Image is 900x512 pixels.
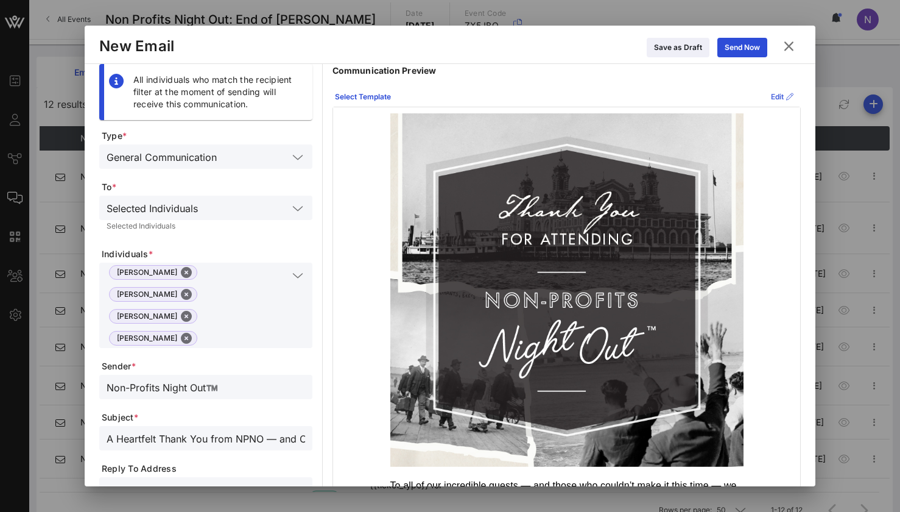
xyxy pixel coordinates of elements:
[764,87,801,107] button: Edit
[99,196,312,220] div: Selected Individuals
[107,152,217,163] div: General Communication
[102,248,312,260] span: Individuals
[181,289,192,300] button: Close
[102,411,312,424] span: Subject
[107,222,305,230] div: Selected Individuals
[328,87,398,107] button: Select Template
[102,463,312,475] span: Reply To Address
[117,288,189,301] span: [PERSON_NAME]
[332,64,801,77] p: Communication Preview
[335,91,391,103] div: Select Template
[654,41,702,54] div: Save as Draft
[181,311,192,322] button: Close
[717,38,767,57] button: Send Now
[102,360,312,372] span: Sender
[107,430,305,446] input: Subject
[107,482,305,497] input: From
[181,333,192,344] button: Close
[107,203,198,214] div: Selected Individuals
[99,144,312,169] div: General Communication
[771,91,793,103] div: Edit
[102,130,312,142] span: Type
[117,310,189,323] span: [PERSON_NAME]
[647,38,709,57] button: Save as Draft
[102,181,312,193] span: To
[99,37,174,55] div: New Email
[725,41,760,54] div: Send Now
[181,267,192,278] button: Close
[107,379,305,395] input: From
[133,74,303,110] div: All individuals who match the recipient filter at the moment of sending will receive this communi...
[117,266,189,279] span: [PERSON_NAME]
[117,332,189,345] span: [PERSON_NAME]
